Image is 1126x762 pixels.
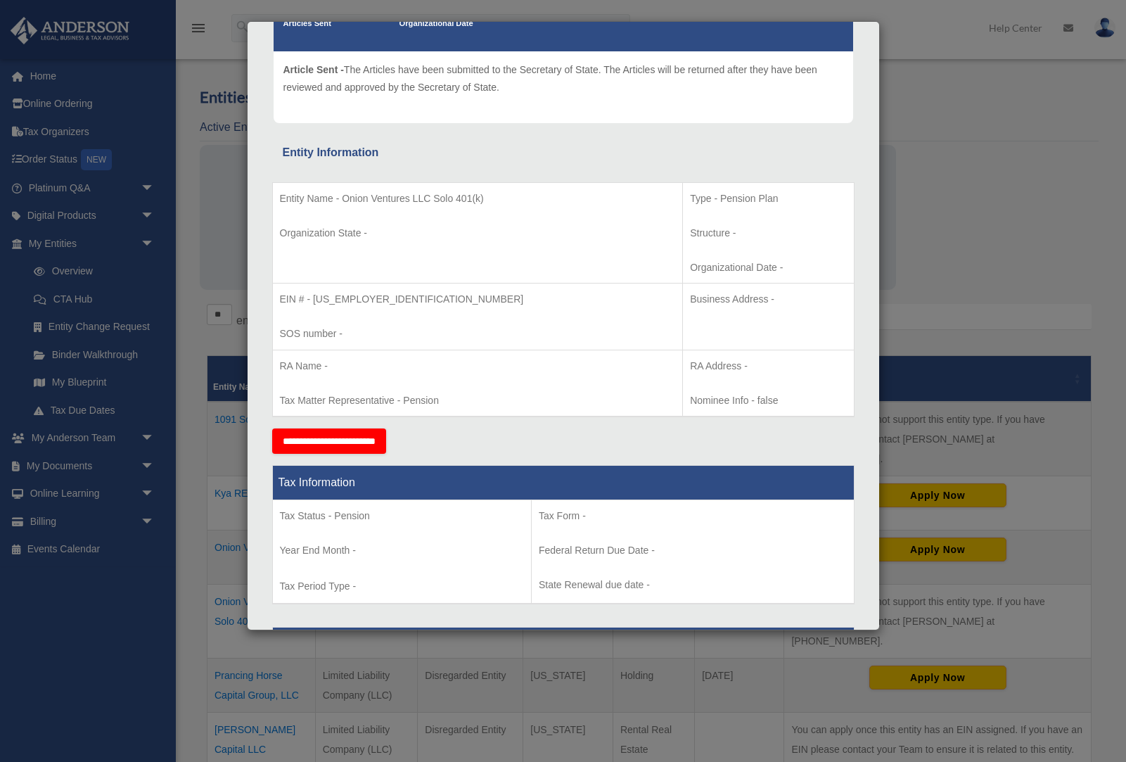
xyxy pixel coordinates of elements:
[280,357,676,375] p: RA Name -
[690,357,846,375] p: RA Address -
[280,542,524,559] p: Year End Month -
[280,325,676,343] p: SOS number -
[690,291,846,308] p: Business Address -
[690,190,846,208] p: Type - Pension Plan
[280,507,524,525] p: Tax Status - Pension
[283,64,344,75] span: Article Sent -
[283,17,331,31] p: Articles Sent
[280,291,676,308] p: EIN # - [US_EMPLOYER_IDENTIFICATION_NUMBER]
[272,628,854,662] th: Formation Progress
[272,500,531,604] td: Tax Period Type -
[272,466,854,500] th: Tax Information
[280,224,676,242] p: Organization State -
[283,143,844,163] div: Entity Information
[399,17,473,31] p: Organizational Date
[539,507,847,525] p: Tax Form -
[280,190,676,208] p: Entity Name - Onion Ventures LLC Solo 401(k)
[690,259,846,277] p: Organizational Date -
[539,576,847,594] p: State Renewal due date -
[283,61,843,96] p: The Articles have been submitted to the Secretary of State. The Articles will be returned after t...
[539,542,847,559] p: Federal Return Due Date -
[690,224,846,242] p: Structure -
[690,392,846,409] p: Nominee Info - false
[280,392,676,409] p: Tax Matter Representative - Pension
